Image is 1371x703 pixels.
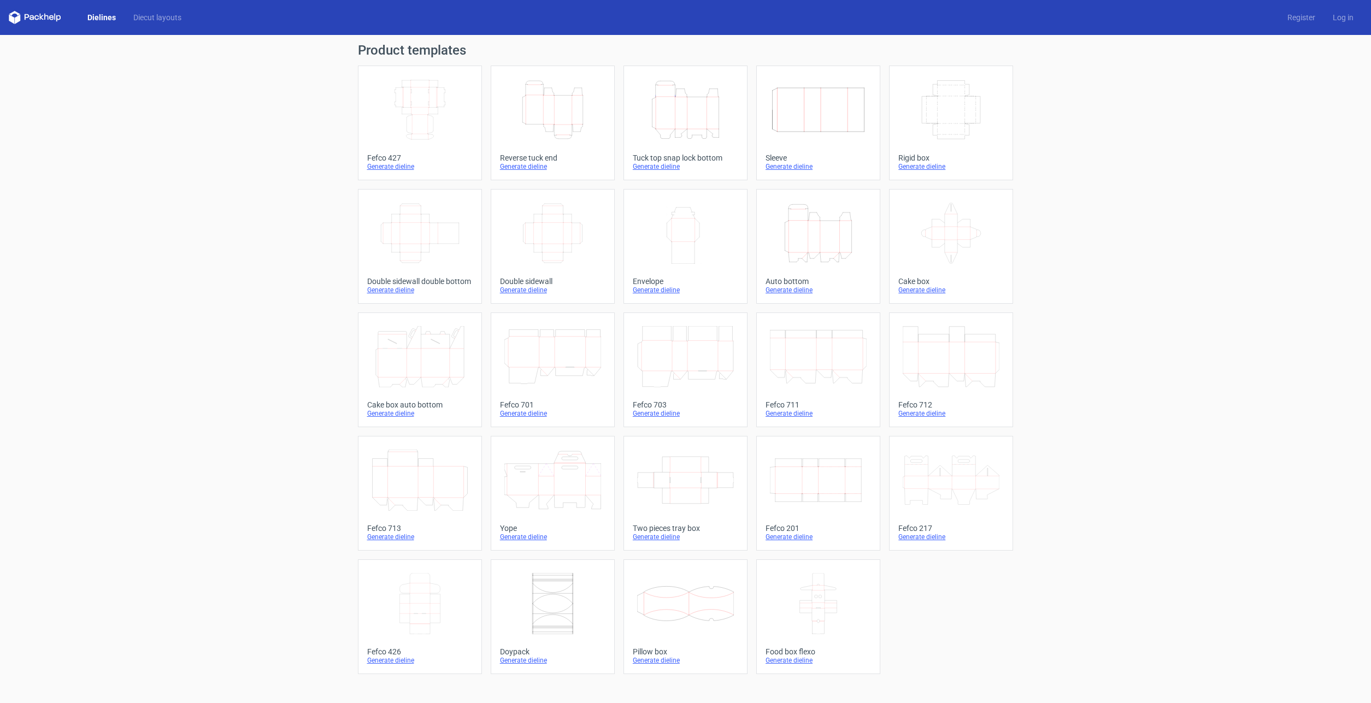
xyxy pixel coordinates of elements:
[756,559,880,674] a: Food box flexoGenerate dieline
[623,189,748,304] a: EnvelopeGenerate dieline
[367,524,473,533] div: Fefco 713
[358,312,482,427] a: Cake box auto bottomGenerate dieline
[500,286,605,294] div: Generate dieline
[500,153,605,162] div: Reverse tuck end
[898,286,1004,294] div: Generate dieline
[633,400,738,409] div: Fefco 703
[500,533,605,541] div: Generate dieline
[623,436,748,551] a: Two pieces tray boxGenerate dieline
[367,153,473,162] div: Fefco 427
[500,647,605,656] div: Doypack
[1324,12,1362,23] a: Log in
[633,533,738,541] div: Generate dieline
[633,162,738,171] div: Generate dieline
[756,66,880,180] a: SleeveGenerate dieline
[766,277,871,286] div: Auto bottom
[500,162,605,171] div: Generate dieline
[125,12,190,23] a: Diecut layouts
[358,66,482,180] a: Fefco 427Generate dieline
[756,312,880,427] a: Fefco 711Generate dieline
[633,153,738,162] div: Tuck top snap lock bottom
[766,409,871,418] div: Generate dieline
[367,162,473,171] div: Generate dieline
[1279,12,1324,23] a: Register
[889,436,1013,551] a: Fefco 217Generate dieline
[491,312,615,427] a: Fefco 701Generate dieline
[491,189,615,304] a: Double sidewallGenerate dieline
[367,286,473,294] div: Generate dieline
[367,409,473,418] div: Generate dieline
[79,12,125,23] a: Dielines
[358,44,1014,57] h1: Product templates
[766,400,871,409] div: Fefco 711
[633,409,738,418] div: Generate dieline
[898,162,1004,171] div: Generate dieline
[756,436,880,551] a: Fefco 201Generate dieline
[367,400,473,409] div: Cake box auto bottom
[766,647,871,656] div: Food box flexo
[500,409,605,418] div: Generate dieline
[491,66,615,180] a: Reverse tuck endGenerate dieline
[623,312,748,427] a: Fefco 703Generate dieline
[898,524,1004,533] div: Fefco 217
[898,533,1004,541] div: Generate dieline
[889,66,1013,180] a: Rigid boxGenerate dieline
[766,153,871,162] div: Sleeve
[500,277,605,286] div: Double sidewall
[898,400,1004,409] div: Fefco 712
[500,524,605,533] div: Yope
[623,66,748,180] a: Tuck top snap lock bottomGenerate dieline
[766,524,871,533] div: Fefco 201
[491,559,615,674] a: DoypackGenerate dieline
[633,656,738,665] div: Generate dieline
[633,286,738,294] div: Generate dieline
[898,153,1004,162] div: Rigid box
[766,656,871,665] div: Generate dieline
[367,533,473,541] div: Generate dieline
[889,312,1013,427] a: Fefco 712Generate dieline
[633,277,738,286] div: Envelope
[500,656,605,665] div: Generate dieline
[766,286,871,294] div: Generate dieline
[898,277,1004,286] div: Cake box
[633,647,738,656] div: Pillow box
[358,436,482,551] a: Fefco 713Generate dieline
[358,189,482,304] a: Double sidewall double bottomGenerate dieline
[367,656,473,665] div: Generate dieline
[500,400,605,409] div: Fefco 701
[889,189,1013,304] a: Cake boxGenerate dieline
[367,277,473,286] div: Double sidewall double bottom
[623,559,748,674] a: Pillow boxGenerate dieline
[491,436,615,551] a: YopeGenerate dieline
[358,559,482,674] a: Fefco 426Generate dieline
[367,647,473,656] div: Fefco 426
[633,524,738,533] div: Two pieces tray box
[766,162,871,171] div: Generate dieline
[756,189,880,304] a: Auto bottomGenerate dieline
[898,409,1004,418] div: Generate dieline
[766,533,871,541] div: Generate dieline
